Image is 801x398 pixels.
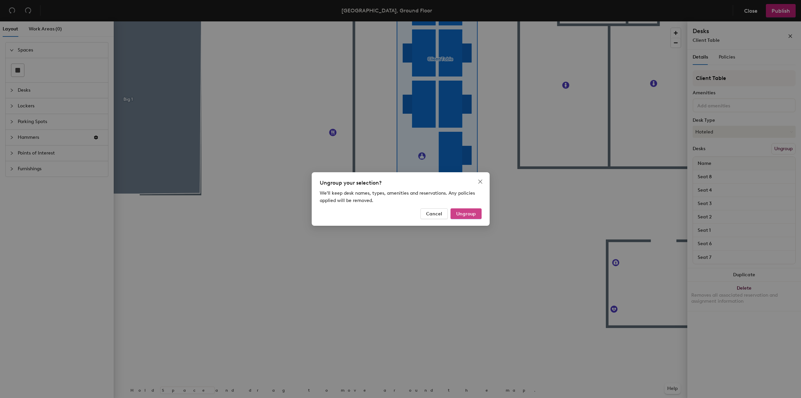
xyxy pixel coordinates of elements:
button: Close [475,176,486,187]
span: Cancel [426,211,442,217]
div: Ungroup your selection? [320,179,482,187]
span: Ungroup [456,211,476,217]
button: Cancel [420,208,448,219]
button: Ungroup [450,208,482,219]
span: We'll keep desk names, types, amenities and reservations. Any policies applied will be removed. [320,190,475,203]
span: close [478,179,483,184]
span: Close [475,179,486,184]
